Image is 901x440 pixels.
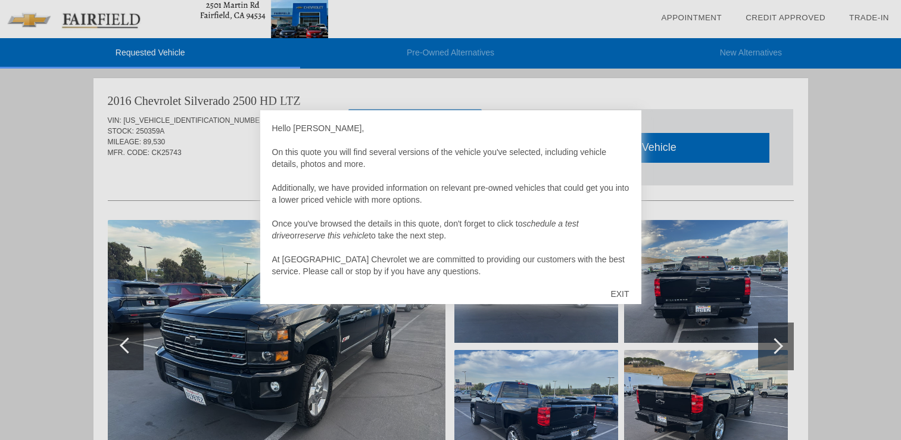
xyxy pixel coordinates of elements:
em: reserve this vehicle [297,231,369,240]
a: Appointment [661,13,722,22]
em: schedule a test drive [272,219,579,240]
a: Trade-In [849,13,889,22]
a: Credit Approved [746,13,825,22]
div: Hello [PERSON_NAME], On this quote you will find several versions of the vehicle you've selected,... [272,122,629,277]
div: EXIT [598,276,641,312]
